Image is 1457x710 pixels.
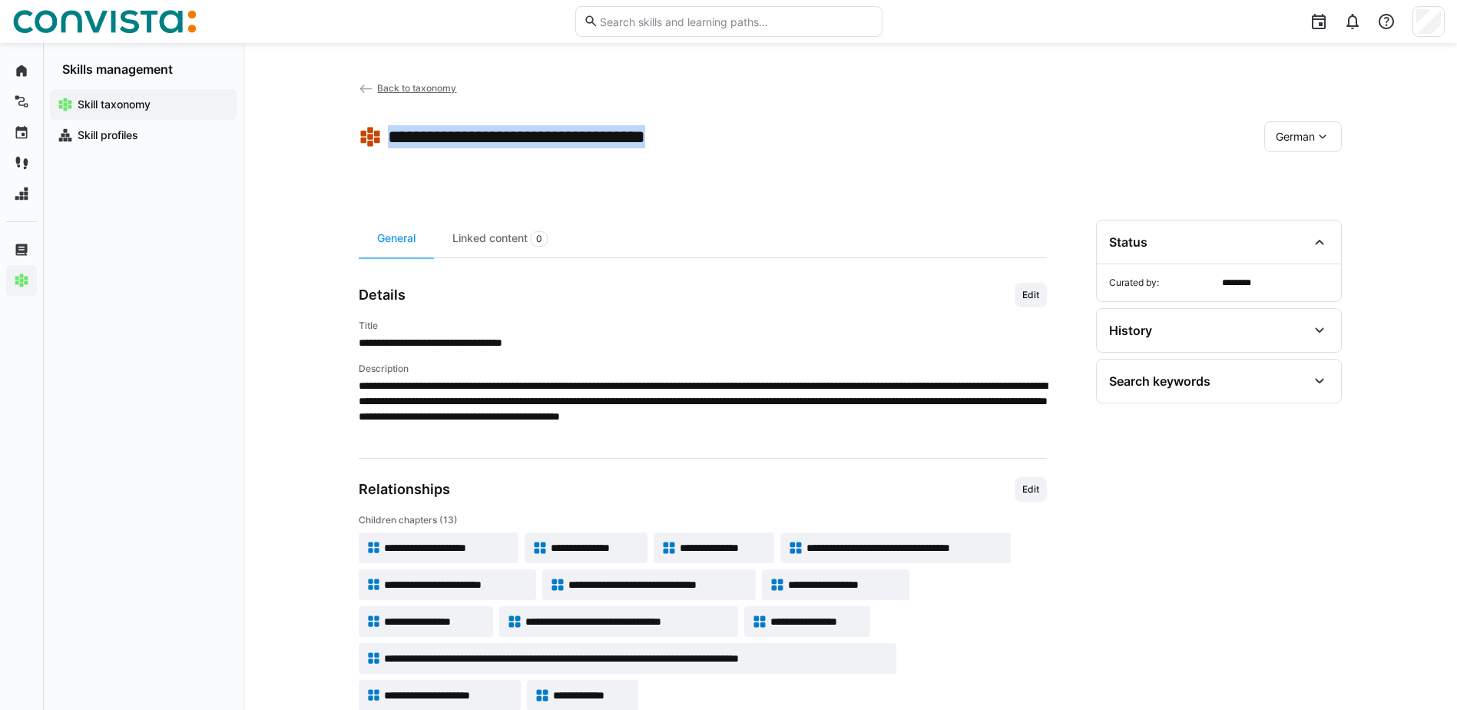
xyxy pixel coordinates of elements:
h3: Relationships [359,481,450,498]
div: General [359,220,434,257]
span: Back to taxonomy [377,82,456,94]
button: Edit [1015,477,1047,502]
h3: Details [359,287,406,304]
div: Linked content [434,220,566,257]
button: Edit [1015,283,1047,307]
h4: Title [359,320,1047,332]
h4: Children chapters (13) [359,514,1047,526]
div: Status [1109,234,1147,250]
a: Back to taxonomy [359,82,457,94]
span: Edit [1021,483,1041,496]
div: Search keywords [1109,373,1210,389]
h4: Description [359,363,1047,375]
span: Curated by: [1109,277,1216,289]
input: Search skills and learning paths… [598,15,873,28]
span: German [1276,129,1315,144]
div: History [1109,323,1152,338]
span: Edit [1021,289,1041,301]
span: 0 [536,233,542,245]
